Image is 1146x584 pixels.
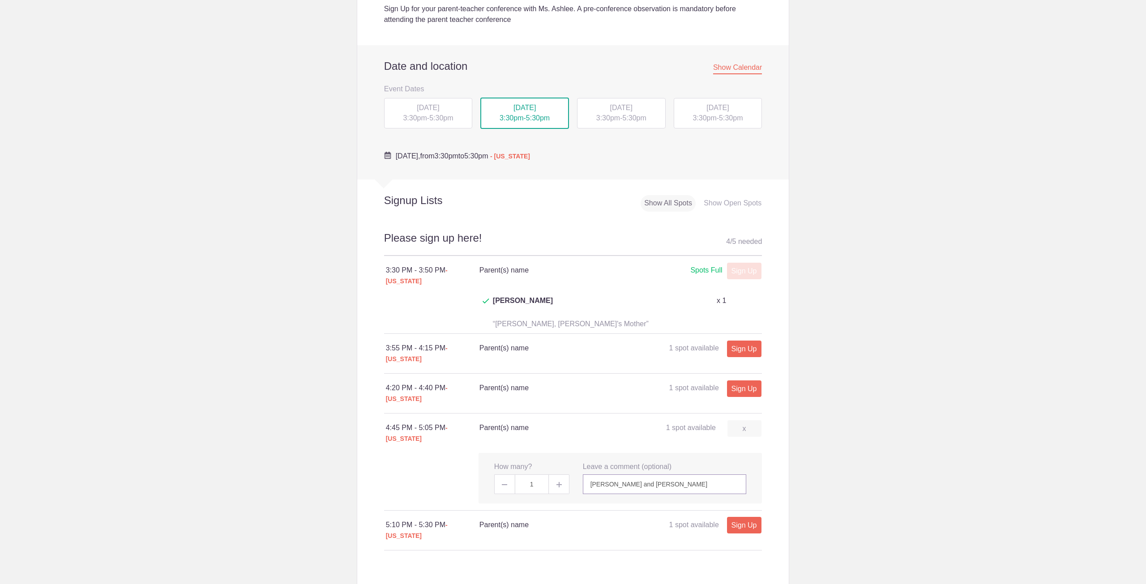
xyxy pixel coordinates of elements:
[706,104,729,111] span: [DATE]
[479,265,620,276] h4: Parent(s) name
[479,343,620,354] h4: Parent(s) name
[396,152,420,160] span: [DATE],
[577,98,666,129] button: [DATE] 3:30pm-5:30pm
[674,98,762,128] div: -
[479,422,620,433] h4: Parent(s) name
[669,344,719,352] span: 1 spot available
[480,97,569,129] button: [DATE] 3:30pm-5:30pm
[494,462,532,472] label: How many?
[480,98,569,129] div: -
[483,298,489,304] img: Check dark green
[596,114,620,122] span: 3:30pm
[500,114,523,122] span: 3:30pm
[357,194,501,207] h2: Signup Lists
[384,98,473,128] div: -
[493,320,649,328] span: “[PERSON_NAME], [PERSON_NAME]'s Mother”
[384,82,762,95] h3: Event Dates
[526,114,550,122] span: 5:30pm
[386,384,448,402] span: - [US_STATE]
[693,114,716,122] span: 3:30pm
[479,383,620,393] h4: Parent(s) name
[384,4,762,25] div: Sign Up for your parent-teacher conference with Ms. Ashlee. A pre-conference observation is manda...
[622,114,646,122] span: 5:30pm
[726,235,762,248] div: 4 5 needed
[556,482,562,487] img: Plus gray
[386,265,479,286] div: 3:30 PM - 3:50 PM
[727,341,761,357] a: Sign Up
[479,520,620,530] h4: Parent(s) name
[386,383,479,404] div: 4:20 PM - 4:40 PM
[429,114,453,122] span: 5:30pm
[386,345,448,362] span: - [US_STATE]
[386,520,479,541] div: 5:10 PM - 5:30 PM
[464,152,488,160] span: 5:30pm
[719,114,743,122] span: 5:30pm
[490,153,530,160] span: - [US_STATE]
[384,230,762,256] h2: Please sign up here!
[641,195,696,212] div: Show All Spots
[690,265,722,276] div: Spots Full
[493,295,553,317] span: [PERSON_NAME]
[386,267,448,285] span: - [US_STATE]
[717,295,726,306] p: x 1
[384,152,391,159] img: Cal purple
[577,98,666,128] div: -
[727,517,761,533] a: Sign Up
[727,420,761,437] a: x
[610,104,633,111] span: [DATE]
[384,60,762,73] h2: Date and location
[396,152,530,160] span: from to
[730,238,732,245] span: /
[727,380,761,397] a: Sign Up
[502,484,507,485] img: Minus gray
[700,195,765,212] div: Show Open Spots
[384,98,473,129] button: [DATE] 3:30pm-5:30pm
[386,424,448,442] span: - [US_STATE]
[434,152,458,160] span: 3:30pm
[386,422,479,444] div: 4:45 PM - 5:05 PM
[583,462,671,472] label: Leave a comment (optional)
[386,521,448,539] span: - [US_STATE]
[513,104,536,111] span: [DATE]
[669,521,719,529] span: 1 spot available
[713,64,762,74] span: Show Calendar
[669,384,719,392] span: 1 spot available
[386,343,479,364] div: 3:55 PM - 4:15 PM
[417,104,439,111] span: [DATE]
[673,98,763,129] button: [DATE] 3:30pm-5:30pm
[666,424,716,431] span: 1 spot available
[403,114,427,122] span: 3:30pm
